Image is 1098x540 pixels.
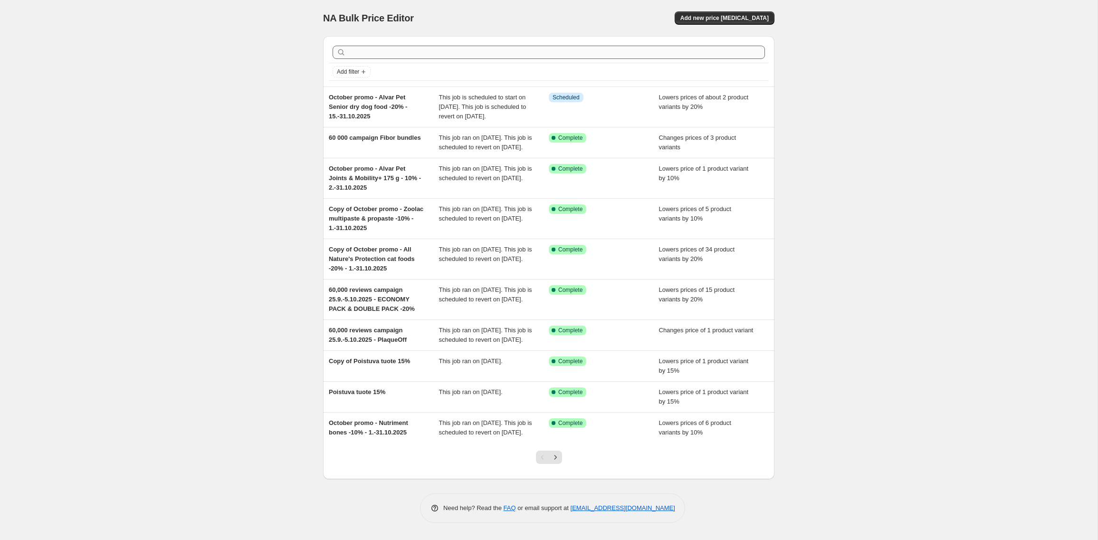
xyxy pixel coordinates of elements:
[333,66,371,77] button: Add filter
[558,357,582,365] span: Complete
[329,286,415,312] span: 60,000 reviews campaign 25.9.-5.10.2025 - ECONOMY PACK & DOUBLE PACK -20%
[558,388,582,396] span: Complete
[439,357,503,365] span: This job ran on [DATE].
[439,286,532,303] span: This job ran on [DATE]. This job is scheduled to revert on [DATE].
[659,388,749,405] span: Lowers price of 1 product variant by 15%
[680,14,769,22] span: Add new price [MEDICAL_DATA]
[329,94,407,120] span: October promo - Alvar Pet Senior dry dog food -20% - 15.-31.10.2025
[659,286,735,303] span: Lowers prices of 15 product variants by 20%
[558,205,582,213] span: Complete
[329,246,415,272] span: Copy of October promo - All Nature's Protection cat foods -20% - 1.-31.10.2025
[323,13,414,23] span: NA Bulk Price Editor
[439,94,526,120] span: This job is scheduled to start on [DATE]. This job is scheduled to revert on [DATE].
[329,327,407,343] span: 60,000 reviews campaign 25.9.-5.10.2025 - PlaqueOff
[439,388,503,395] span: This job ran on [DATE].
[329,134,421,141] span: 60 000 campaign Fibor bundles
[337,68,359,76] span: Add filter
[659,357,749,374] span: Lowers price of 1 product variant by 15%
[558,165,582,173] span: Complete
[558,246,582,253] span: Complete
[558,419,582,427] span: Complete
[439,134,532,151] span: This job ran on [DATE]. This job is scheduled to revert on [DATE].
[329,419,408,436] span: October promo - Nutriment bones -10% - 1.-31.10.2025
[558,327,582,334] span: Complete
[443,504,504,511] span: Need help? Read the
[516,504,571,511] span: or email support at
[439,419,532,436] span: This job ran on [DATE]. This job is scheduled to revert on [DATE].
[536,451,562,464] nav: Pagination
[659,419,731,436] span: Lowers prices of 6 product variants by 10%
[675,11,774,25] button: Add new price [MEDICAL_DATA]
[659,134,736,151] span: Changes prices of 3 product variants
[659,205,731,222] span: Lowers prices of 5 product variants by 10%
[329,205,423,231] span: Copy of October promo - Zoolac multipaste & propaste -10% - 1.-31.10.2025
[553,94,580,101] span: Scheduled
[439,165,532,182] span: This job ran on [DATE]. This job is scheduled to revert on [DATE].
[659,246,735,262] span: Lowers prices of 34 product variants by 20%
[558,134,582,142] span: Complete
[659,327,754,334] span: Changes price of 1 product variant
[659,94,749,110] span: Lowers prices of about 2 product variants by 20%
[329,357,410,365] span: Copy of Poistuva tuote 15%
[439,246,532,262] span: This job ran on [DATE]. This job is scheduled to revert on [DATE].
[659,165,749,182] span: Lowers price of 1 product variant by 10%
[558,286,582,294] span: Complete
[571,504,675,511] a: [EMAIL_ADDRESS][DOMAIN_NAME]
[439,205,532,222] span: This job ran on [DATE]. This job is scheduled to revert on [DATE].
[504,504,516,511] a: FAQ
[329,388,385,395] span: Poistuva tuote 15%
[329,165,421,191] span: October promo - Alvar Pet Joints & Mobility+ 175 g - 10% - 2.-31.10.2025
[439,327,532,343] span: This job ran on [DATE]. This job is scheduled to revert on [DATE].
[549,451,562,464] button: Next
